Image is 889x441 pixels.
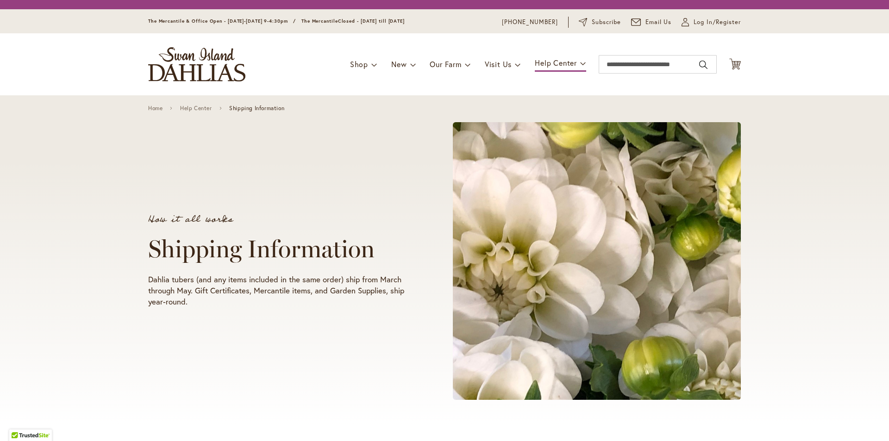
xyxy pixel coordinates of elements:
span: Log In/Register [694,18,741,27]
a: store logo [148,47,245,81]
button: Search [699,57,707,72]
a: Subscribe [579,18,621,27]
a: [PHONE_NUMBER] [502,18,558,27]
p: Dahlia tubers (and any items included in the same order) ship from March through May. Gift Certif... [148,274,418,307]
span: The Mercantile & Office Open - [DATE]-[DATE] 9-4:30pm / The Mercantile [148,18,338,24]
span: Closed - [DATE] till [DATE] [338,18,405,24]
span: Shipping Information [229,105,284,112]
a: Home [148,105,163,112]
a: Help Center [180,105,212,112]
span: Subscribe [592,18,621,27]
h1: Shipping Information [148,235,418,263]
p: How it all works [148,215,418,224]
a: Email Us [631,18,672,27]
span: Email Us [645,18,672,27]
span: New [391,59,407,69]
span: Our Farm [430,59,461,69]
span: Visit Us [485,59,512,69]
a: Log In/Register [682,18,741,27]
span: Help Center [535,58,577,68]
span: Shop [350,59,368,69]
